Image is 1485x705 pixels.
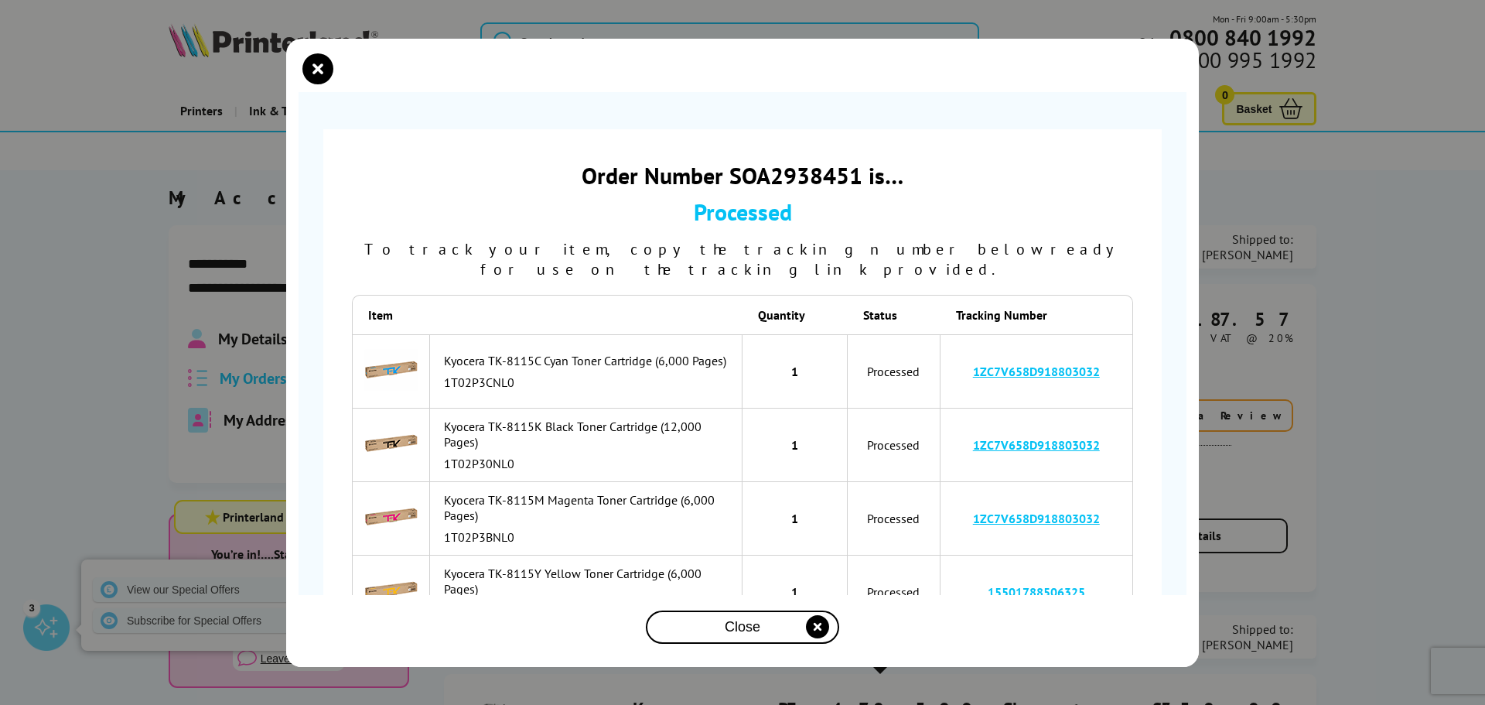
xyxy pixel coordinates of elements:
[848,295,940,334] th: Status
[364,490,418,544] img: Kyocera TK-8115M Magenta Toner Cartridge (6,000 Pages)
[940,295,1133,334] th: Tracking Number
[364,239,1121,279] span: To track your item, copy the tracking number below ready for use on the tracking link provided.
[742,334,848,409] td: 1
[725,619,760,635] span: Close
[352,295,430,334] th: Item
[848,556,940,629] td: Processed
[444,492,734,523] div: Kyocera TK-8115M Magenta Toner Cartridge (6,000 Pages)
[742,482,848,556] td: 1
[352,197,1133,227] div: Processed
[444,529,734,545] div: 1T02P3BNL0
[848,409,940,482] td: Processed
[444,353,734,368] div: Kyocera TK-8115C Cyan Toner Cartridge (6,000 Pages)
[973,364,1100,379] a: 1ZC7V658D918803032
[444,375,734,390] div: 1T02P3CNL0
[742,556,848,629] td: 1
[306,57,329,80] button: close modal
[364,563,418,618] img: Kyocera TK-8115Y Yellow Toner Cartridge (6,000 Pages)
[444,419,734,450] div: Kyocera TK-8115K Black Toner Cartridge (12,000 Pages)
[646,611,839,644] button: close modal
[742,409,848,482] td: 1
[364,343,418,397] img: Kyocera TK-8115C Cyan Toner Cartridge (6,000 Pages)
[444,456,734,471] div: 1T02P30NL0
[848,334,940,409] td: Processed
[973,437,1100,453] a: 1ZC7V658D918803032
[352,160,1133,190] div: Order Number SOA2938451 is…
[444,566,734,597] div: Kyocera TK-8115Y Yellow Toner Cartridge (6,000 Pages)
[742,295,848,334] th: Quantity
[988,584,1085,600] a: 15501788506325
[973,511,1100,526] a: 1ZC7V658D918803032
[848,482,940,556] td: Processed
[364,416,418,471] img: Kyocera TK-8115K Black Toner Cartridge (12,000 Pages)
